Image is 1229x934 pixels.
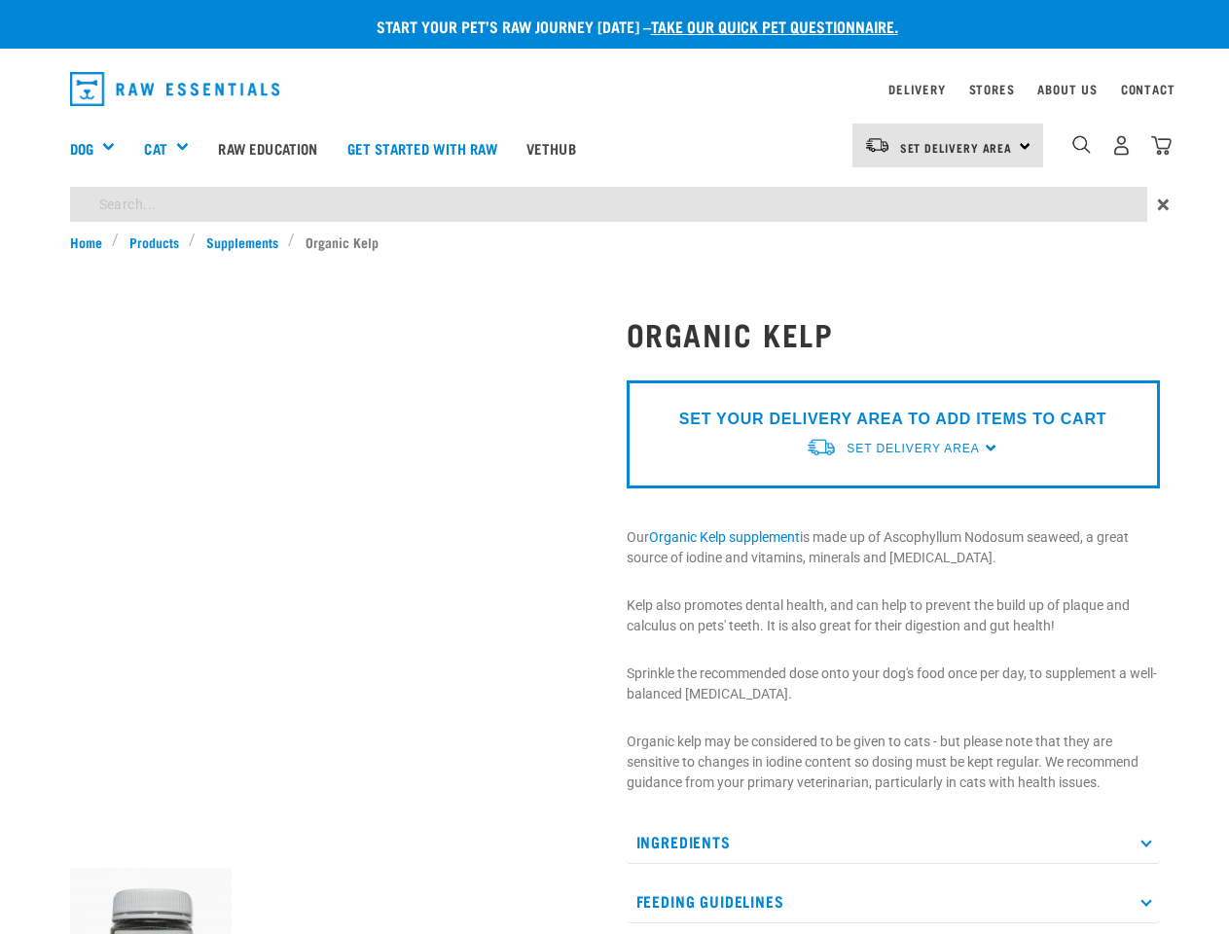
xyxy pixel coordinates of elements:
a: Stores [969,86,1015,92]
a: take our quick pet questionnaire. [651,21,898,30]
p: SET YOUR DELIVERY AREA TO ADD ITEMS TO CART [679,408,1106,431]
span: × [1157,187,1170,222]
span: Set Delivery Area [847,442,979,455]
a: Products [119,232,189,252]
input: Search... [70,187,1147,222]
p: Our is made up of Ascophyllum Nodosum seaweed, a great source of iodine and vitamins, minerals an... [627,527,1160,568]
p: Feeding Guidelines [627,880,1160,923]
a: About Us [1037,86,1097,92]
a: Organic Kelp supplement [649,529,800,545]
a: Vethub [512,109,591,187]
span: Set Delivery Area [900,144,1013,151]
p: Ingredients [627,820,1160,864]
a: Raw Education [203,109,332,187]
a: Supplements [196,232,288,252]
a: Cat [144,137,166,160]
a: Contact [1121,86,1175,92]
img: van-moving.png [806,437,837,457]
a: Delivery [888,86,945,92]
h1: Organic Kelp [627,316,1160,351]
nav: breadcrumbs [70,232,1160,252]
p: Kelp also promotes dental health, and can help to prevent the build up of plaque and calculus on ... [627,595,1160,636]
img: home-icon@2x.png [1151,135,1172,156]
img: user.png [1111,135,1132,156]
a: Get started with Raw [333,109,512,187]
img: van-moving.png [864,136,890,154]
p: Sprinkle the recommended dose onto your dog's food once per day, to supplement a well-balanced [M... [627,664,1160,704]
img: Raw Essentials Logo [70,72,280,106]
img: home-icon-1@2x.png [1072,135,1091,154]
a: Home [70,232,113,252]
p: Organic kelp may be considered to be given to cats - but please note that they are sensitive to c... [627,732,1160,793]
nav: dropdown navigation [54,64,1175,114]
a: Dog [70,137,93,160]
